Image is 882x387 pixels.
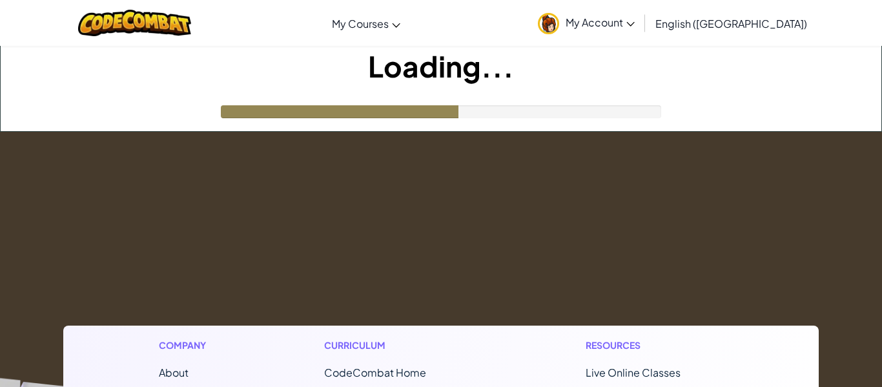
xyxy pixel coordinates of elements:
[538,13,559,34] img: avatar
[531,3,641,43] a: My Account
[1,46,881,86] h1: Loading...
[586,339,723,352] h1: Resources
[325,6,407,41] a: My Courses
[159,339,219,352] h1: Company
[332,17,389,30] span: My Courses
[324,366,426,379] span: CodeCombat Home
[655,17,807,30] span: English ([GEOGRAPHIC_DATA])
[324,339,480,352] h1: Curriculum
[586,366,681,379] a: Live Online Classes
[649,6,814,41] a: English ([GEOGRAPHIC_DATA])
[78,10,191,36] img: CodeCombat logo
[159,366,189,379] a: About
[566,16,635,29] span: My Account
